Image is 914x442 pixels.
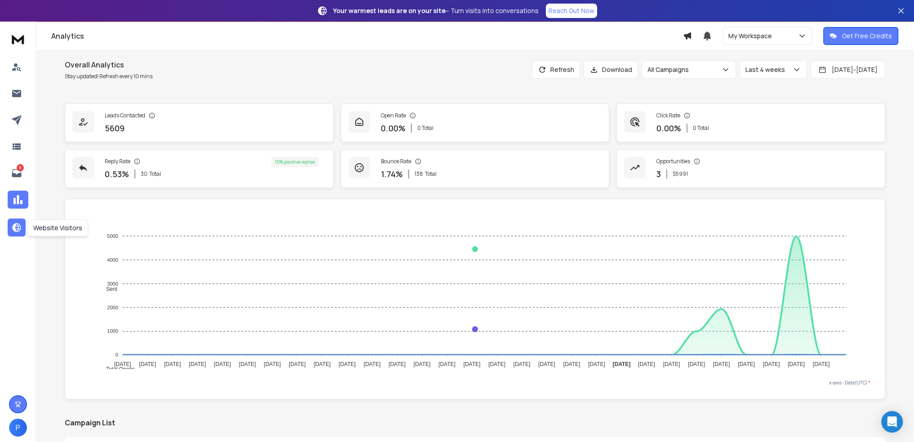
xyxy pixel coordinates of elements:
button: Get Free Credits [823,27,898,45]
tspan: [DATE] [114,361,131,367]
a: 8 [8,164,26,182]
tspan: [DATE] [388,361,406,367]
tspan: [DATE] [813,361,830,367]
p: Stay updated! Refresh every 10 mins. [65,73,154,80]
button: P [9,419,27,437]
h2: Campaign List [65,417,885,428]
tspan: [DATE] [613,361,631,367]
strong: Your warmest leads are on your site [333,6,446,15]
tspan: [DATE] [139,361,156,367]
tspan: 3000 [107,281,118,286]
p: x-axis : Date(UTC) [80,379,870,386]
span: 30 [141,170,147,178]
p: 1.74 % [381,168,403,180]
p: – Turn visits into conversations [333,6,539,15]
p: Click Rate [656,112,680,119]
p: 0 Total [693,125,709,132]
a: Bounce Rate1.74%138Total [341,149,610,188]
span: 138 [415,170,423,178]
p: Refresh [550,65,574,74]
tspan: 5000 [107,233,118,239]
span: Total Opens [99,366,135,372]
tspan: [DATE] [239,361,256,367]
a: Click Rate0.00%0 Total [616,103,885,142]
tspan: [DATE] [588,361,605,367]
div: Open Intercom Messenger [881,411,903,433]
p: My Workspace [728,31,776,40]
p: 3 [656,168,661,180]
p: $ 5991 [673,170,688,178]
p: Opportunities [656,158,690,165]
span: Total [149,170,161,178]
tspan: [DATE] [364,361,381,367]
tspan: [DATE] [738,361,755,367]
p: Leads Contacted [105,112,145,119]
button: Refresh [532,61,580,79]
div: Website Visitors [27,219,88,237]
tspan: 2000 [107,304,118,310]
tspan: [DATE] [314,361,331,367]
div: 10 % positive replies [271,157,319,167]
tspan: [DATE] [538,361,555,367]
tspan: [DATE] [189,361,206,367]
tspan: [DATE] [339,361,356,367]
tspan: [DATE] [164,361,181,367]
tspan: 1000 [107,328,118,334]
tspan: [DATE] [688,361,705,367]
a: Reply Rate0.53%30Total10% positive replies [65,149,334,188]
img: logo [9,31,27,47]
p: Get Free Credits [842,31,892,40]
span: Total [425,170,437,178]
p: Reply Rate [105,158,130,165]
p: 8 [17,164,24,171]
span: Sent [99,286,117,292]
tspan: [DATE] [713,361,730,367]
tspan: [DATE] [663,361,680,367]
p: Download [602,65,632,74]
tspan: [DATE] [464,361,481,367]
h1: Analytics [51,31,683,41]
p: Last 4 weeks [745,65,789,74]
tspan: [DATE] [763,361,780,367]
tspan: [DATE] [513,361,531,367]
tspan: [DATE] [438,361,455,367]
tspan: 0 [116,352,118,357]
p: 0 Total [417,125,433,132]
tspan: [DATE] [214,361,231,367]
tspan: [DATE] [638,361,655,367]
tspan: [DATE] [289,361,306,367]
a: Open Rate0.00%0 Total [341,103,610,142]
tspan: [DATE] [264,361,281,367]
button: Download [584,61,638,79]
tspan: 4000 [107,257,118,263]
a: Leads Contacted5609 [65,103,334,142]
p: 0.53 % [105,168,129,180]
p: 5609 [105,122,125,134]
a: Opportunities3$5991 [616,149,885,188]
tspan: [DATE] [788,361,805,367]
p: All Campaigns [647,65,692,74]
a: Reach Out Now [546,4,597,18]
button: [DATE]-[DATE] [811,61,885,79]
tspan: [DATE] [488,361,505,367]
p: Open Rate [381,112,406,119]
h1: Overall Analytics [65,59,154,70]
tspan: [DATE] [563,361,580,367]
p: 0.00 % [656,122,681,134]
p: Reach Out Now [548,6,594,15]
p: 0.00 % [381,122,406,134]
tspan: [DATE] [414,361,431,367]
p: Bounce Rate [381,158,411,165]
